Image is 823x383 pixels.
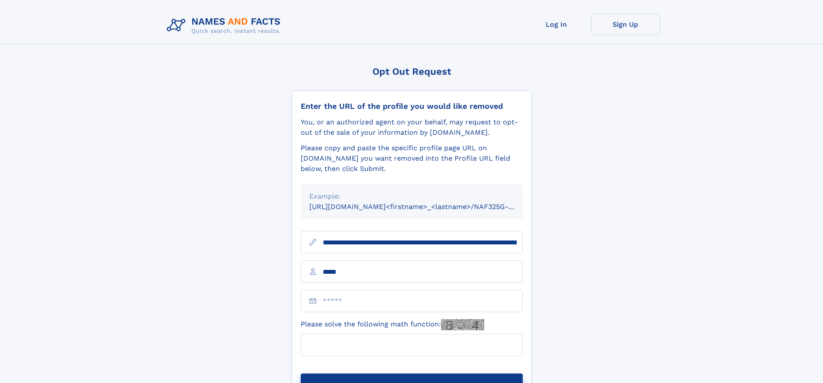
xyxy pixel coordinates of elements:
div: Example: [309,191,514,202]
div: Please copy and paste the specific profile page URL on [DOMAIN_NAME] you want removed into the Pr... [301,143,523,174]
img: Logo Names and Facts [163,14,288,37]
div: Enter the URL of the profile you would like removed [301,101,523,111]
div: Opt Out Request [292,66,532,77]
a: Log In [522,14,591,35]
div: You, or an authorized agent on your behalf, may request to opt-out of the sale of your informatio... [301,117,523,138]
small: [URL][DOMAIN_NAME]<firstname>_<lastname>/NAF325G-xxxxxxxx [309,203,539,211]
a: Sign Up [591,14,660,35]
label: Please solve the following math function: [301,319,484,330]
